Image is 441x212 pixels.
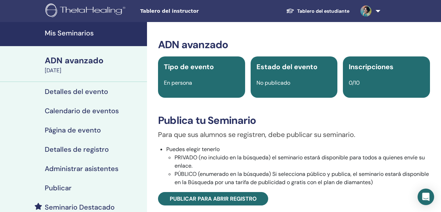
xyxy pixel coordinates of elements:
[45,203,115,211] h4: Seminario Destacado
[45,107,119,115] h4: Calendario de eventos
[45,184,72,192] h4: Publicar
[256,62,317,71] span: Estado del evento
[45,165,118,173] h4: Administrar asistentes
[45,55,143,66] div: ADN avanzado
[256,79,290,86] span: No publicado
[164,62,214,71] span: Tipo de evento
[166,146,220,153] font: Puedes elegir tenerlo
[45,126,101,134] h4: Página de evento
[158,129,430,140] p: Para que sus alumnos se registren, debe publicar su seminario.
[158,114,430,127] h3: Publica tu Seminario
[418,189,434,205] div: Open Intercom Messenger
[175,170,430,187] li: PÚBLICO (enumerado en la búsqueda) Si selecciona público y publica, el seminario estará disponibl...
[170,195,257,202] span: Publicar para abrir registro
[158,39,430,51] h3: ADN avanzado
[45,87,108,96] h4: Detalles del evento
[297,8,349,14] font: Tablero del estudiante
[349,79,360,86] span: 0/10
[140,8,243,15] span: Tablero del instructor
[45,66,143,75] div: [DATE]
[45,3,128,19] img: logo.png
[45,29,143,37] h4: Mis Seminarios
[45,145,109,153] h4: Detalles de registro
[175,153,430,170] li: PRIVADO (no incluido en la búsqueda) el seminario estará disponible para todos a quienes envíe su...
[286,8,294,14] img: graduation-cap-white.svg
[164,79,192,86] span: En persona
[158,192,268,205] a: Publicar para abrir registro
[281,5,355,18] a: Tablero del estudiante
[360,6,371,17] img: default.jpg
[41,55,147,75] a: ADN avanzado[DATE]
[349,62,393,71] span: Inscripciones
